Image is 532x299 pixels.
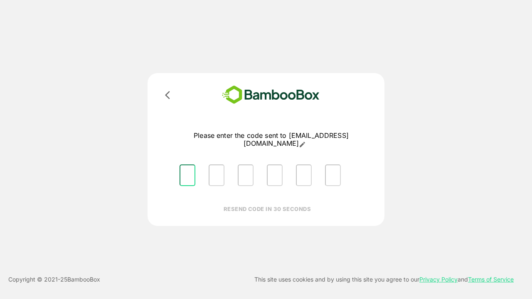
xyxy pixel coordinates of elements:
input: Please enter OTP character 3 [238,164,254,186]
input: Please enter OTP character 6 [325,164,341,186]
input: Please enter OTP character 5 [296,164,312,186]
p: Copyright © 2021- 25 BambooBox [8,274,100,284]
input: Please enter OTP character 2 [209,164,224,186]
img: bamboobox [210,83,332,107]
input: Please enter OTP character 4 [267,164,283,186]
p: This site uses cookies and by using this site you agree to our and [254,274,514,284]
a: Terms of Service [468,276,514,283]
p: Please enter the code sent to [EMAIL_ADDRESS][DOMAIN_NAME] [173,132,369,148]
a: Privacy Policy [419,276,458,283]
input: Please enter OTP character 1 [180,164,195,186]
